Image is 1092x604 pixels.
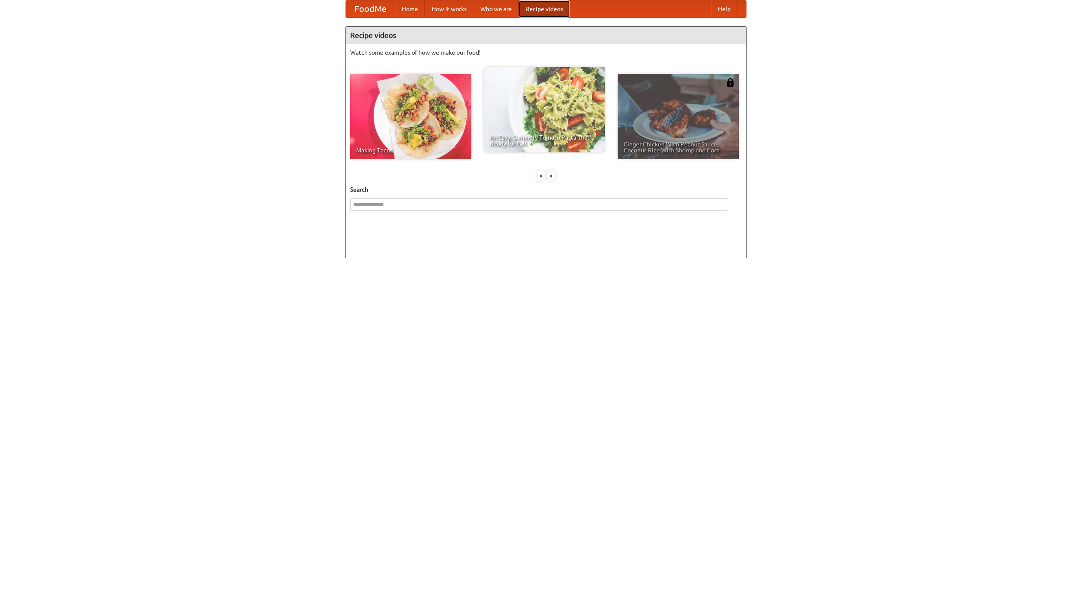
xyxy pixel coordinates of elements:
a: An Easy, Summery Tomato Pasta That's Ready for Fall [484,67,605,152]
span: Making Tacos [356,147,465,153]
img: 483408.png [726,78,735,87]
h4: Recipe videos [346,27,746,44]
a: Home [395,0,425,18]
a: FoodMe [346,0,395,18]
a: Who we are [473,0,519,18]
h5: Search [350,185,742,194]
a: How it works [425,0,473,18]
span: An Easy, Summery Tomato Pasta That's Ready for Fall [490,134,599,146]
p: Watch some examples of how we make our food! [350,48,742,57]
a: Making Tacos [350,74,471,159]
a: Help [711,0,738,18]
div: « [537,170,545,181]
div: » [547,170,555,181]
a: Recipe videos [519,0,570,18]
